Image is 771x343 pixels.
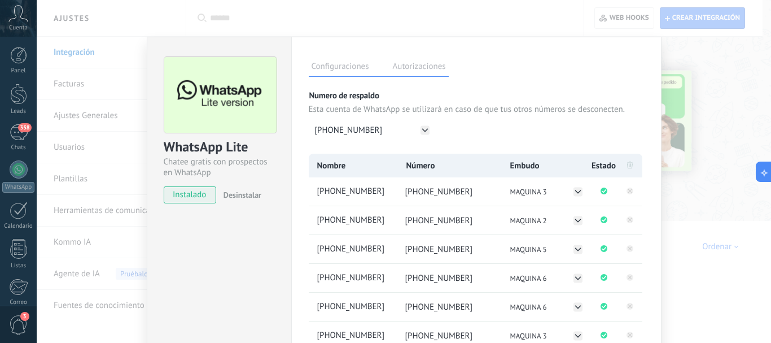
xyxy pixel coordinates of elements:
span: Número [406,160,435,171]
button: MAQUINA 2 [507,215,584,227]
span: MAQUINA 5 [510,245,547,254]
button: MAQUINA 3 [507,186,584,198]
li: Conectado correctamente [590,177,618,206]
span: MAQUINA 3 [510,331,547,341]
label: Autorizaciones [390,60,449,76]
div: Listas [2,262,35,270]
span: Desinstalar [224,190,261,200]
span: [PHONE_NUMBER] [405,302,473,312]
div: WhatsApp [2,182,34,193]
span: Embudo [510,160,540,171]
li: Conectado correctamente [590,206,618,235]
span: 358 [18,123,31,132]
span: [PHONE_NUMBER] [405,215,473,226]
li: Conectado correctamente [590,235,618,263]
li: Conectado correctamente [590,293,618,321]
span: 3 [20,312,29,321]
span: Nombre [317,160,346,171]
span: [PHONE_NUMBER] [315,125,383,136]
div: Panel [2,67,35,75]
p: Numero de respaldo [309,90,644,101]
button: [PHONE_NUMBER] [309,120,434,140]
span: [PHONE_NUMBER] [405,273,473,284]
button: MAQUINA 6 [507,301,584,313]
span: +5215513689837 [315,186,397,198]
div: Correo [2,299,35,306]
button: MAQUINA 6 [507,272,584,284]
img: logo_main.png [164,57,277,133]
div: WhatsApp Lite [164,138,275,157]
span: +5215514926408 [315,272,397,284]
span: [PHONE_NUMBER] [405,331,473,341]
span: [PHONE_NUMBER] [405,186,473,197]
span: MAQUINA 6 [510,302,547,312]
p: Esta cuenta de WhatsApp se utilizará en caso de que tus otros números se desconecten. [309,104,644,115]
span: MAQUINA 6 [510,273,547,283]
button: MAQUINA 5 [507,244,584,255]
div: Leads [2,108,35,115]
span: Estado [592,160,616,171]
button: Desinstalar [219,186,261,203]
span: instalado [164,186,216,203]
span: +5215521142795 [315,244,397,255]
span: MAQUINA 2 [510,216,547,225]
span: Cuenta [9,24,28,32]
span: MAQUINA 3 [510,187,547,197]
label: Configuraciones [309,60,372,76]
div: Calendario [2,223,35,230]
div: Chatee gratis con prospectos en WhatsApp [164,157,275,178]
span: +5215521163784 [315,215,397,227]
span: +5215524100498 [315,301,397,313]
span: [PHONE_NUMBER] [405,244,473,255]
div: Chats [2,144,35,151]
button: MAQUINA 3 [507,330,584,342]
li: Conectado correctamente [590,264,618,292]
span: +5215514910793 [315,330,397,342]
